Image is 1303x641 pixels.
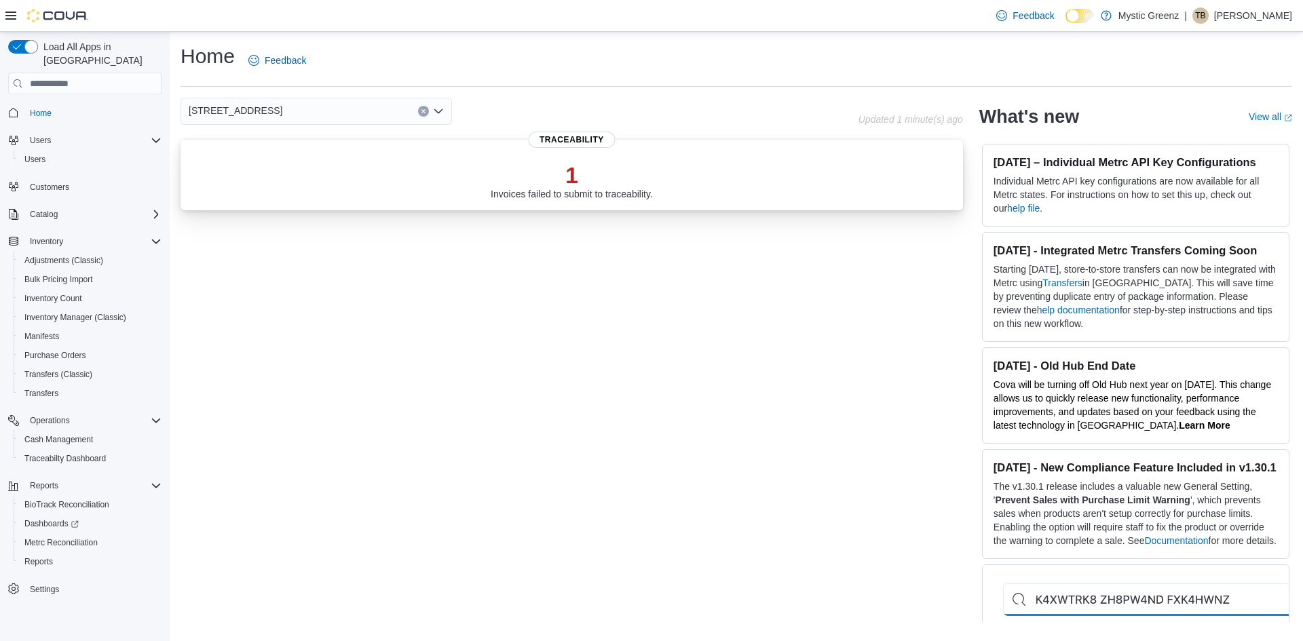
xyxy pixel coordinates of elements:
[14,308,167,327] button: Inventory Manager (Classic)
[3,411,167,430] button: Operations
[994,174,1278,215] p: Individual Metrc API key configurations are now available for all Metrc states. For instructions ...
[19,497,115,513] a: BioTrack Reconciliation
[991,2,1059,29] a: Feedback
[24,206,63,222] button: Catalog
[14,384,167,403] button: Transfers
[24,233,162,250] span: Inventory
[19,535,162,551] span: Metrc Reconciliation
[14,251,167,270] button: Adjustments (Classic)
[30,209,58,220] span: Catalog
[1195,7,1205,24] span: TB
[994,263,1278,330] p: Starting [DATE], store-to-store transfers can now be integrated with Metrc using in [GEOGRAPHIC_D...
[24,556,53,567] span: Reports
[19,497,162,513] span: BioTrack Reconciliation
[14,449,167,468] button: Traceabilty Dashboard
[1118,7,1179,24] p: Mystic Greenz
[24,478,64,494] button: Reports
[14,365,167,384] button: Transfers (Classic)
[24,206,162,222] span: Catalog
[19,450,111,467] a: Traceabilty Dashboard
[19,385,162,402] span: Transfers
[19,431,98,448] a: Cash Management
[19,535,103,551] a: Metrc Reconciliation
[19,366,98,383] a: Transfers (Classic)
[19,151,51,168] a: Users
[19,366,162,383] span: Transfers (Classic)
[27,9,88,22] img: Cova
[994,379,1271,431] span: Cova will be turning off Old Hub next year on [DATE]. This change allows us to quickly release ne...
[1192,7,1209,24] div: Tabitha Brinkman
[181,43,235,70] h1: Home
[3,232,167,251] button: Inventory
[994,155,1278,169] h3: [DATE] – Individual Metrc API Key Configurations
[1179,420,1230,431] a: Learn More
[19,385,64,402] a: Transfers
[3,102,167,122] button: Home
[24,581,162,598] span: Settings
[19,347,162,364] span: Purchase Orders
[24,537,98,548] span: Metrc Reconciliation
[994,244,1278,257] h3: [DATE] - Integrated Metrc Transfers Coming Soon
[3,476,167,495] button: Reports
[14,150,167,169] button: Users
[30,584,59,595] span: Settings
[19,271,98,288] a: Bulk Pricing Import
[24,412,75,429] button: Operations
[1249,111,1292,122] a: View allExternal link
[24,331,59,342] span: Manifests
[24,104,162,121] span: Home
[1042,277,1082,288] a: Transfers
[14,346,167,365] button: Purchase Orders
[30,480,58,491] span: Reports
[491,161,653,189] p: 1
[19,450,162,467] span: Traceabilty Dashboard
[994,461,1278,474] h3: [DATE] - New Compliance Feature Included in v1.30.1
[1007,203,1040,214] a: help file
[19,553,58,570] a: Reports
[3,579,167,599] button: Settings
[14,514,167,533] a: Dashboards
[3,177,167,197] button: Customers
[19,328,64,345] a: Manifests
[491,161,653,199] div: Invoices failed to submit to traceability.
[3,131,167,150] button: Users
[24,312,126,323] span: Inventory Manager (Classic)
[30,415,70,426] span: Operations
[14,289,167,308] button: Inventory Count
[1144,535,1208,546] a: Documentation
[24,499,109,510] span: BioTrack Reconciliation
[19,516,162,532] span: Dashboards
[24,154,45,165] span: Users
[979,106,1079,128] h2: What's new
[243,47,311,74] a: Feedback
[418,106,429,117] button: Clear input
[265,54,306,67] span: Feedback
[24,518,79,529] span: Dashboards
[994,480,1278,547] p: The v1.30.1 release includes a valuable new General Setting, ' ', which prevents sales when produ...
[1184,7,1187,24] p: |
[996,494,1190,505] strong: Prevent Sales with Purchase Limit Warning
[433,106,444,117] button: Open list of options
[30,108,52,119] span: Home
[24,105,57,121] a: Home
[38,40,162,67] span: Load All Apps in [GEOGRAPHIC_DATA]
[24,179,75,195] a: Customers
[19,309,162,326] span: Inventory Manager (Classic)
[858,114,963,125] p: Updated 1 minute(s) ago
[19,252,109,269] a: Adjustments (Classic)
[24,233,69,250] button: Inventory
[30,182,69,193] span: Customers
[14,430,167,449] button: Cash Management
[19,516,84,532] a: Dashboards
[1037,305,1120,315] a: help documentation
[30,236,63,247] span: Inventory
[1065,9,1094,23] input: Dark Mode
[19,290,162,307] span: Inventory Count
[19,328,162,345] span: Manifests
[19,309,132,326] a: Inventory Manager (Classic)
[14,327,167,346] button: Manifests
[24,350,86,361] span: Purchase Orders
[24,434,93,445] span: Cash Management
[24,412,162,429] span: Operations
